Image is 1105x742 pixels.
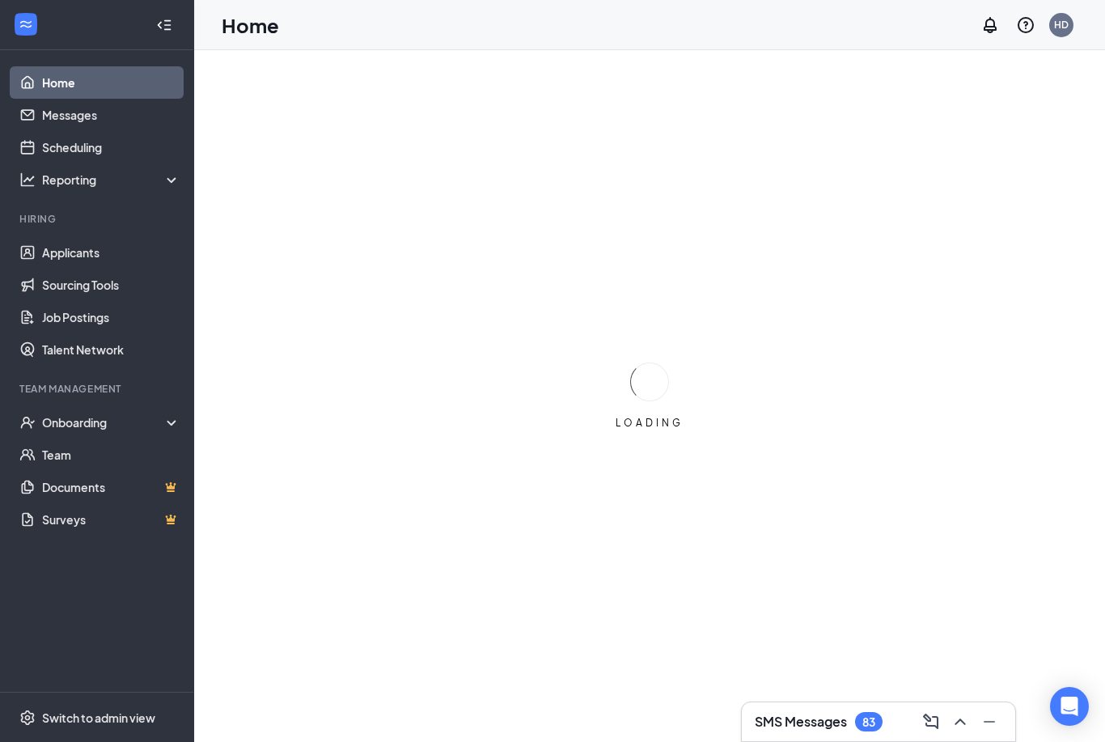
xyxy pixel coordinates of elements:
[222,11,279,39] h1: Home
[19,212,177,226] div: Hiring
[1050,687,1089,726] div: Open Intercom Messenger
[42,301,180,333] a: Job Postings
[980,712,999,731] svg: Minimize
[755,713,847,731] h3: SMS Messages
[42,414,167,430] div: Onboarding
[980,15,1000,35] svg: Notifications
[950,712,970,731] svg: ChevronUp
[42,172,181,188] div: Reporting
[42,99,180,131] a: Messages
[42,333,180,366] a: Talent Network
[19,382,177,396] div: Team Management
[921,712,941,731] svg: ComposeMessage
[918,709,944,735] button: ComposeMessage
[18,16,34,32] svg: WorkstreamLogo
[947,709,973,735] button: ChevronUp
[19,172,36,188] svg: Analysis
[42,439,180,471] a: Team
[156,17,172,33] svg: Collapse
[1016,15,1035,35] svg: QuestionInfo
[19,710,36,726] svg: Settings
[42,269,180,301] a: Sourcing Tools
[19,414,36,430] svg: UserCheck
[42,131,180,163] a: Scheduling
[609,416,690,430] div: LOADING
[1054,18,1069,32] div: HD
[42,236,180,269] a: Applicants
[42,66,180,99] a: Home
[976,709,1002,735] button: Minimize
[42,471,180,503] a: DocumentsCrown
[42,710,155,726] div: Switch to admin view
[42,503,180,536] a: SurveysCrown
[862,715,875,729] div: 83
